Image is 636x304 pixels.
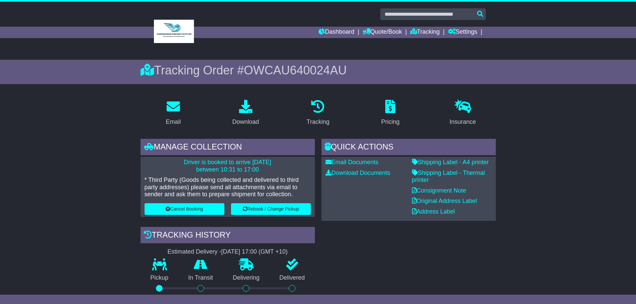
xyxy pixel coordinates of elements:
[377,97,404,129] a: Pricing
[232,117,259,126] div: Download
[381,117,400,126] div: Pricing
[412,170,485,184] a: Shipping Label - Thermal printer
[445,97,480,129] a: Insurance
[412,159,489,166] a: Shipping Label - A4 printer
[228,97,263,129] a: Download
[145,177,311,198] p: * Third Party (Goods being collected and delivered to third party addresses) please send all atta...
[363,27,402,38] a: Quote/Book
[450,117,476,126] div: Insurance
[412,187,466,194] a: Consignment Note
[326,170,390,176] a: Download Documents
[231,203,311,215] button: Rebook / Change Pickup
[145,203,224,215] button: Cancel Booking
[302,97,334,129] a: Tracking
[322,139,496,157] div: Quick Actions
[221,248,288,256] div: [DATE] 17:00 (GMT +10)
[141,63,496,77] div: Tracking Order #
[161,97,185,129] a: Email
[141,274,179,282] p: Pickup
[412,208,455,215] a: Address Label
[326,159,379,166] a: Email Documents
[223,274,270,282] p: Delivering
[306,117,329,126] div: Tracking
[166,117,181,126] div: Email
[412,198,477,204] a: Original Address Label
[269,274,315,282] p: Delivered
[178,274,223,282] p: In Transit
[145,159,311,173] p: Driver is booked to arrive [DATE] between 10:31 to 17:00
[244,63,347,77] span: OWCAU640024AU
[448,27,477,38] a: Settings
[141,248,315,256] div: Estimated Delivery -
[141,139,315,157] div: Manage collection
[141,227,315,245] div: Tracking history
[410,27,440,38] a: Tracking
[319,27,354,38] a: Dashboard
